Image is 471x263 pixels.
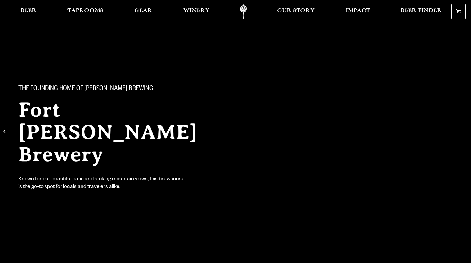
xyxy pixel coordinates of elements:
a: Impact [341,4,374,19]
h2: Fort [PERSON_NAME] Brewery [18,99,223,166]
div: Known for our beautiful patio and striking mountain views, this brewhouse is the go-to spot for l... [18,176,186,191]
a: Odell Home [231,4,256,19]
span: Winery [183,8,209,13]
a: Our Story [273,4,319,19]
a: Taprooms [63,4,108,19]
a: Beer Finder [396,4,446,19]
a: Beer [16,4,41,19]
span: The Founding Home of [PERSON_NAME] Brewing [18,85,153,93]
a: Gear [130,4,156,19]
span: Our Story [277,8,315,13]
a: Winery [179,4,214,19]
span: Gear [134,8,152,13]
span: Taprooms [67,8,103,13]
span: Beer [21,8,37,13]
span: Beer Finder [401,8,442,13]
span: Impact [346,8,370,13]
